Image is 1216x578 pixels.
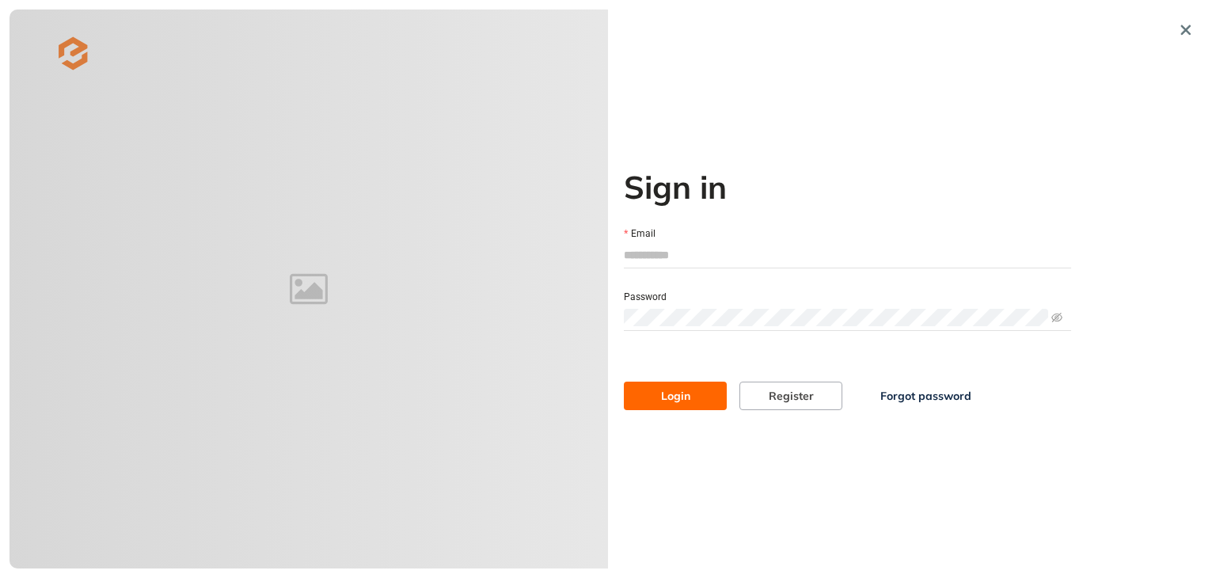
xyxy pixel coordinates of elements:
input: Email [624,243,1071,267]
h2: Sign in [624,168,1071,206]
span: Login [661,387,690,405]
button: Login [624,382,727,410]
span: Register [769,387,814,405]
span: eye-invisible [1051,312,1062,323]
label: Email [624,226,655,241]
button: Register [739,382,842,410]
label: Password [624,290,667,305]
button: Forgot password [855,382,997,410]
span: Forgot password [880,387,971,405]
input: Password [624,309,1048,326]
